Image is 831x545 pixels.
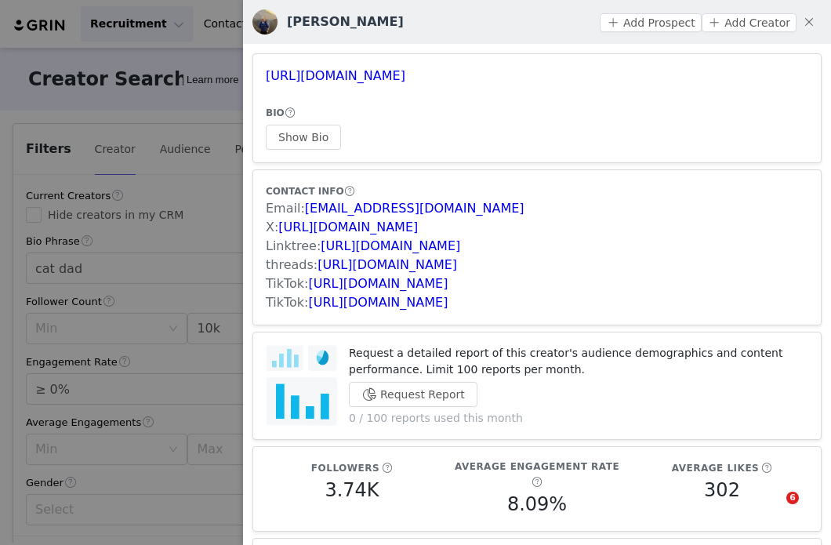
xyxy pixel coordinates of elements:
h5: 302 [704,476,740,504]
p: 0 / 100 reports used this month [349,410,808,427]
span: X: [266,220,278,234]
a: [EMAIL_ADDRESS][DOMAIN_NAME] [305,201,524,216]
span: Email: [266,201,305,216]
button: Request Report [349,382,477,407]
span: Linktree: [266,238,321,253]
a: [URL][DOMAIN_NAME] [309,276,448,291]
h5: Average Engagement Rate [455,460,619,474]
h5: 8.09% [507,490,567,518]
button: Add Prospect [600,13,701,32]
a: [URL][DOMAIN_NAME] [278,220,418,234]
span: TikTok: [266,295,309,310]
h5: Followers [311,461,379,475]
span: 6 [786,492,799,504]
img: v2 [252,9,278,35]
button: Show Bio [266,125,341,150]
span: threads: [266,257,318,272]
a: [URL][DOMAIN_NAME] [321,238,460,253]
a: [URL][DOMAIN_NAME] [309,295,448,310]
h5: Average Likes [672,461,759,475]
iframe: Intercom live chat [754,492,792,529]
h5: 3.74K [325,476,379,504]
h3: [PERSON_NAME] [287,13,404,31]
span: TikTok: [266,276,309,291]
button: Add Creator [702,13,797,32]
span: CONTACT INFO [266,186,344,197]
span: BIO [266,107,285,118]
p: Request a detailed report of this creator's audience demographics and content performance. Limit ... [349,345,808,378]
img: audience-report.png [266,345,337,427]
a: [URL][DOMAIN_NAME] [266,68,405,83]
a: [URL][DOMAIN_NAME] [318,257,457,272]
